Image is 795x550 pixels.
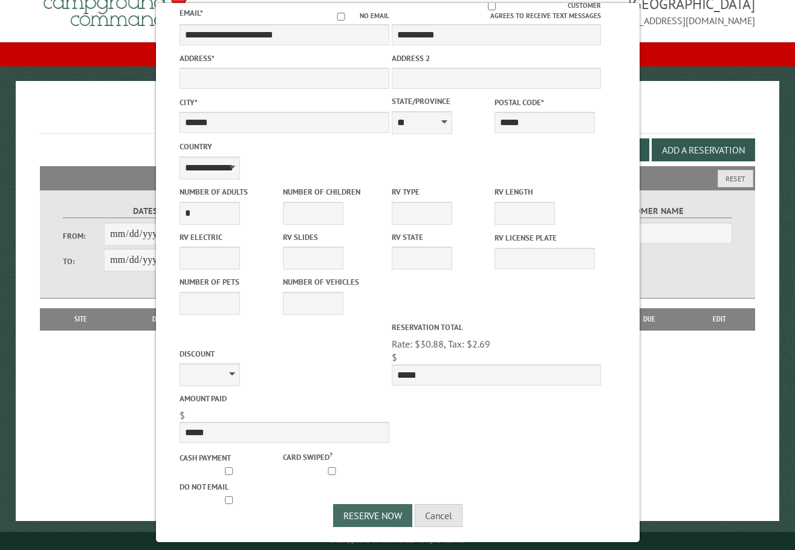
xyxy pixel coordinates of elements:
th: Site [46,308,115,330]
button: Reserve Now [333,504,412,527]
small: © Campground Commander LLC. All rights reserved. [329,537,466,545]
label: Number of Children [282,186,383,198]
label: Country [180,141,389,152]
label: RV Type [391,186,492,198]
label: Reservation Total [391,322,600,333]
label: To: [63,256,104,267]
label: RV License Plate [494,232,594,244]
span: $ [391,351,397,363]
label: No email [322,11,389,21]
label: Address [180,53,389,64]
label: RV Electric [180,231,280,243]
input: No email [322,13,359,21]
span: $ [180,409,185,421]
label: Email [180,8,203,18]
button: Add a Reservation [652,138,755,161]
label: Card swiped [282,450,383,463]
h2: Filters [40,166,756,189]
label: From: [63,230,104,242]
th: Dates [115,308,207,330]
th: Edit [683,308,755,330]
label: State/Province [391,95,492,107]
a: ? [329,450,332,459]
span: Rate: $30.88, Tax: $2.69 [391,338,490,350]
h1: Reservations [40,100,756,134]
label: RV State [391,231,492,243]
label: Number of Vehicles [282,276,383,288]
label: RV Slides [282,231,383,243]
label: Postal Code [494,97,594,108]
button: Cancel [415,504,462,527]
th: Due [616,308,683,330]
label: Amount paid [180,393,389,404]
label: Cash payment [180,452,280,464]
input: Customer agrees to receive text messages [416,2,568,10]
label: Customer Name [568,204,732,218]
label: RV Length [494,186,594,198]
button: Reset [718,170,753,187]
label: Discount [180,348,389,360]
label: Number of Adults [180,186,280,198]
label: City [180,97,389,108]
label: Address 2 [391,53,600,64]
label: Do not email [180,481,280,493]
label: Customer agrees to receive text messages [391,1,600,21]
label: Dates [63,204,227,218]
label: Number of Pets [180,276,280,288]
